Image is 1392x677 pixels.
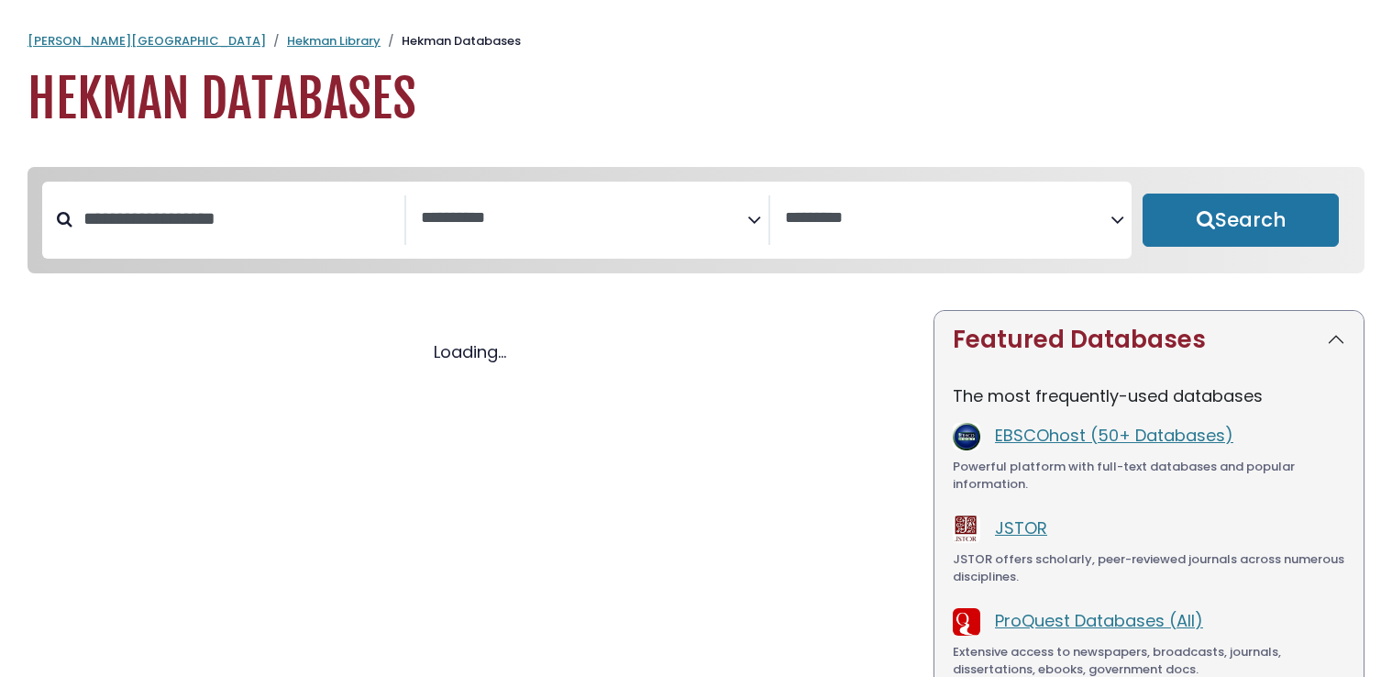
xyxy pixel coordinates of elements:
[953,383,1345,408] p: The most frequently-used databases
[421,209,747,228] textarea: Search
[995,609,1203,632] a: ProQuest Databases (All)
[287,32,381,50] a: Hekman Library
[1143,194,1339,247] button: Submit for Search Results
[953,458,1345,494] div: Powerful platform with full-text databases and popular information.
[995,424,1233,447] a: EBSCOhost (50+ Databases)
[28,167,1364,273] nav: Search filters
[72,204,404,234] input: Search database by title or keyword
[28,32,266,50] a: [PERSON_NAME][GEOGRAPHIC_DATA]
[953,550,1345,586] div: JSTOR offers scholarly, peer-reviewed journals across numerous disciplines.
[785,209,1111,228] textarea: Search
[28,339,911,364] div: Loading...
[934,311,1364,369] button: Featured Databases
[381,32,521,50] li: Hekman Databases
[28,69,1364,130] h1: Hekman Databases
[28,32,1364,50] nav: breadcrumb
[995,516,1047,539] a: JSTOR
